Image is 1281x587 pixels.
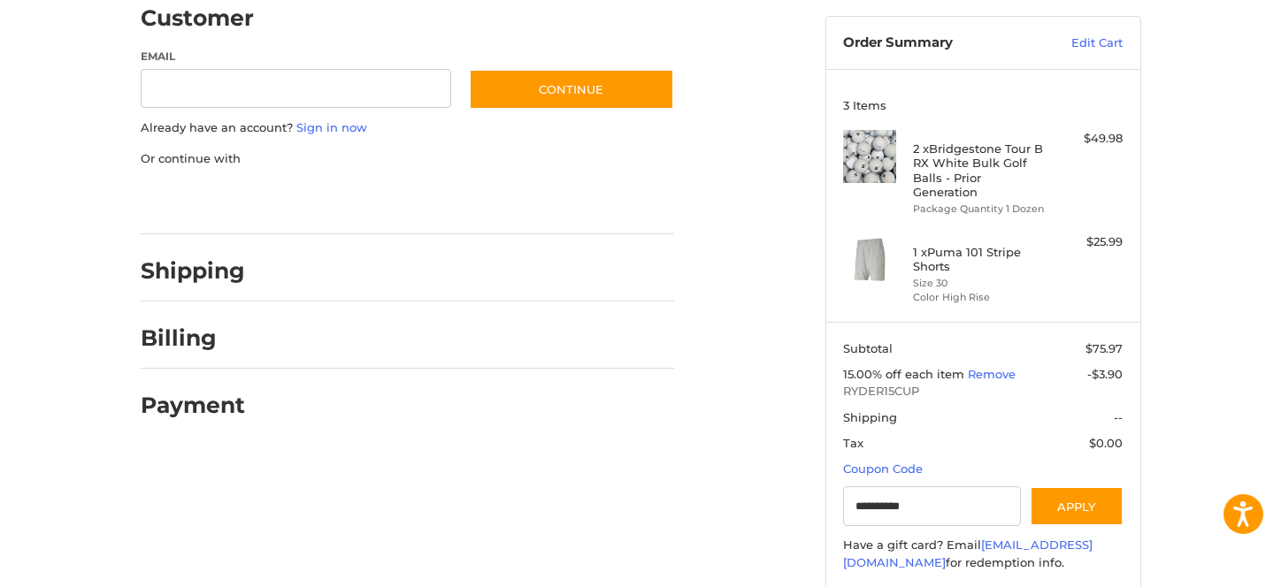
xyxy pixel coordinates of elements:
[434,185,567,217] iframe: PayPal-venmo
[913,141,1048,199] h4: 2 x Bridgestone Tour B RX White Bulk Golf Balls - Prior Generation
[285,185,418,217] iframe: PayPal-paylater
[843,367,968,381] span: 15.00% off each item
[1030,486,1124,526] button: Apply
[843,34,1033,52] h3: Order Summary
[913,245,1048,274] h4: 1 x Puma 101 Stripe Shorts
[1053,130,1123,148] div: $49.98
[141,324,244,352] h2: Billing
[1033,34,1123,52] a: Edit Cart
[141,4,254,32] h2: Customer
[1114,410,1123,424] span: --
[968,367,1016,381] a: Remove
[469,69,674,110] button: Continue
[913,276,1048,291] li: Size 30
[141,119,674,137] p: Already have an account?
[843,537,1093,569] a: [EMAIL_ADDRESS][DOMAIN_NAME]
[296,120,367,134] a: Sign in now
[843,461,923,476] a: Coupon Code
[843,436,863,450] span: Tax
[843,98,1123,112] h3: 3 Items
[1085,341,1123,355] span: $75.97
[913,290,1048,305] li: Color High Rise
[141,392,245,419] h2: Payment
[1087,367,1123,381] span: -$3.90
[843,410,897,424] span: Shipping
[843,486,1021,526] input: Gift Certificate or Coupon Code
[141,49,452,65] label: Email
[843,383,1123,400] span: RYDER15CUP
[843,341,893,355] span: Subtotal
[141,257,245,285] h2: Shipping
[134,185,267,217] iframe: PayPal-paypal
[1089,436,1123,450] span: $0.00
[913,202,1048,217] li: Package Quantity 1 Dozen
[141,150,674,168] p: Or continue with
[1053,233,1123,251] div: $25.99
[843,537,1123,571] div: Have a gift card? Email for redemption info.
